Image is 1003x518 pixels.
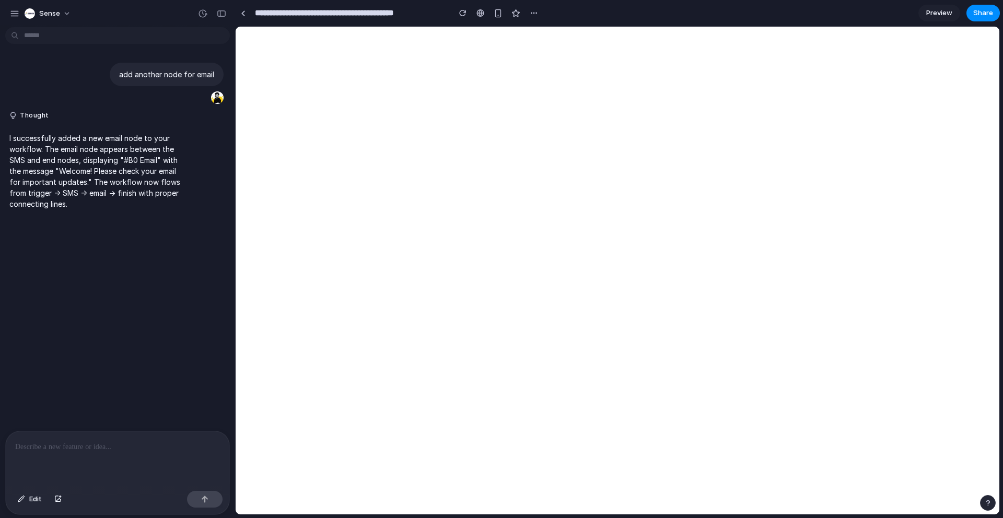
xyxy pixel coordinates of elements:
p: add another node for email [119,69,214,80]
span: Sense [39,8,60,19]
p: I successfully added a new email node to your workflow. The email node appears between the SMS an... [9,133,184,209]
button: Edit [13,491,47,508]
button: Share [966,5,1000,21]
span: Edit [29,494,42,504]
button: Sense [20,5,76,22]
span: Preview [926,8,952,18]
span: Share [973,8,993,18]
a: Preview [918,5,960,21]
